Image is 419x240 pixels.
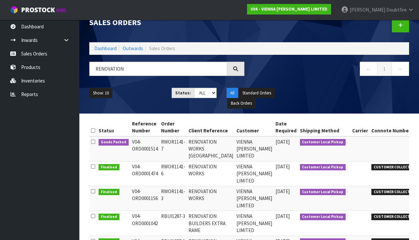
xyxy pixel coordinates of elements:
[275,213,290,219] span: [DATE]
[175,90,191,96] strong: Status:
[130,136,159,161] td: V04-ORD0001514
[386,7,407,13] span: Doubtfire
[235,136,274,161] td: VIENNA [PERSON_NAME] LIMITED
[254,62,409,78] nav: Page navigation
[10,6,18,14] img: cube-alt.png
[227,98,256,109] button: Back Orders
[187,161,235,186] td: RENOVATION WORKS
[275,163,290,170] span: [DATE]
[130,211,159,236] td: V04-ORD0001042
[149,45,175,51] span: Sales Orders
[239,88,275,98] button: Standard Orders
[187,136,235,161] td: RENOVATION WORKS [GEOGRAPHIC_DATA]
[89,88,112,98] button: Show: 10
[300,214,346,220] span: Customer Local Pickup
[99,139,129,146] span: Goods Packed
[300,189,346,195] span: Customer Local Pickup
[89,62,227,76] input: Search sales orders
[130,119,159,136] th: Reference Number
[99,214,119,220] span: Finalised
[159,161,187,186] td: RWOR1141-6
[159,186,187,211] td: RWOR1141-3
[130,161,159,186] td: V04-ORD0001474
[275,139,290,145] span: [DATE]
[235,186,274,211] td: VIENNA [PERSON_NAME] LIMITED
[371,164,417,171] span: CUSTOMER COLLECTED
[351,119,370,136] th: Carrier
[300,139,346,146] span: Customer Local Pickup
[159,119,187,136] th: Order Number
[99,189,119,195] span: Finalised
[99,164,119,171] span: Finalised
[392,62,409,76] a: →
[274,119,298,136] th: Date Required
[159,211,187,236] td: RBUI1287-3
[130,186,159,211] td: V04-ORD0001156
[251,6,327,12] strong: V04 - VIENNA [PERSON_NAME] LIMITED
[235,161,274,186] td: VIENNA [PERSON_NAME] LIMITED
[56,7,66,14] small: WMS
[350,7,385,13] span: [PERSON_NAME]
[360,62,377,76] a: ←
[123,45,143,51] a: Outwards
[94,45,117,51] a: Dashboard
[89,18,244,27] h1: Sales Orders
[227,88,238,98] button: All
[97,119,130,136] th: Status
[187,119,235,136] th: Client Reference
[187,211,235,236] td: RENOVATION BUILDERS EXTRA RAME
[300,164,346,171] span: Customer Local Pickup
[21,6,55,14] span: ProStock
[275,188,290,194] span: [DATE]
[159,136,187,161] td: RWOR1141-7
[377,62,392,76] a: 1
[298,119,351,136] th: Shipping Method
[235,211,274,236] td: VIENNA [PERSON_NAME] LIMITED
[235,119,274,136] th: Customer
[371,189,417,195] span: CUSTOMER COLLECTED
[371,214,417,220] span: CUSTOMER COLLECTED
[187,186,235,211] td: RENOVATION WORKS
